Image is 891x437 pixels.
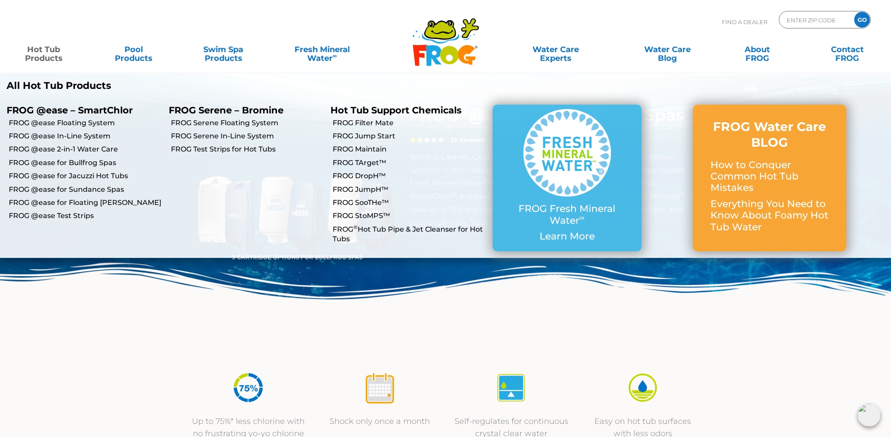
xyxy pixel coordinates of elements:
[323,415,437,427] p: Shock only once a month
[633,41,703,58] a: Water CareBlog
[786,14,845,26] input: Zip Code Form
[495,371,528,404] img: icon-atease-self-regulates
[333,171,486,181] a: FROG DropH™
[232,371,265,404] img: icon-atease-75percent-less
[710,119,829,237] a: FROG Water Care BLOG How to Conquer Common Hot Tub Mistakes Everything You Need to Know About Foa...
[510,231,624,242] p: Learn More
[333,52,337,59] sup: ∞
[723,41,792,58] a: AboutFROG
[710,159,829,194] p: How to Conquer Common Hot Tub Mistakes
[710,119,829,151] h3: FROG Water Care BLOG
[363,371,396,404] img: icon-atease-shock-once
[9,144,162,154] a: FROG @ease 2-in-1 Water Care
[9,131,162,141] a: FROG @ease In-Line System
[858,404,880,426] img: openIcon
[7,105,156,116] p: FROG @ease – SmartChlor
[99,41,168,58] a: PoolProducts
[710,198,829,233] p: Everything You Need to Know About Foamy Hot Tub Water
[333,185,486,194] a: FROG JumpH™
[9,171,162,181] a: FROG @ease for Jacuzzi Hot Tubs
[333,118,486,128] a: FROG Filter Mate
[854,12,870,28] input: GO
[626,371,659,404] img: icon-atease-easy-on
[510,203,624,226] p: FROG Fresh Mineral Water
[333,144,486,154] a: FROG Maintain
[333,131,486,141] a: FROG Jump Start
[9,211,162,221] a: FROG @ease Test Strips
[722,11,767,33] p: Find A Dealer
[188,41,258,58] a: Swim SpaProducts
[499,41,613,58] a: Water CareExperts
[171,144,324,154] a: FROG Test Strips for Hot Tubs
[9,118,162,128] a: FROG @ease Floating System
[7,80,439,92] a: All Hot Tub Products
[579,213,585,222] sup: ∞
[171,118,324,128] a: FROG Serene Floating System
[171,131,324,141] a: FROG Serene In-Line System
[9,198,162,208] a: FROG @ease for Floating [PERSON_NAME]
[333,198,486,208] a: FROG SooTHe™
[278,41,366,58] a: Fresh MineralWater∞
[9,158,162,168] a: FROG @ease for Bullfrog Spas
[353,224,358,230] sup: ®
[9,185,162,194] a: FROG @ease for Sundance Spas
[333,225,486,244] a: FROG®Hot Tub Pipe & Jet Cleanser for Hot Tubs
[333,158,486,168] a: FROG TArget™
[333,211,486,221] a: FROG StoMPS™
[330,105,461,116] a: Hot Tub Support Chemicals
[169,105,318,116] p: FROG Serene – Bromine
[510,109,624,247] a: FROG Fresh Mineral Water∞ Learn More
[9,41,78,58] a: Hot TubProducts
[812,41,882,58] a: ContactFROG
